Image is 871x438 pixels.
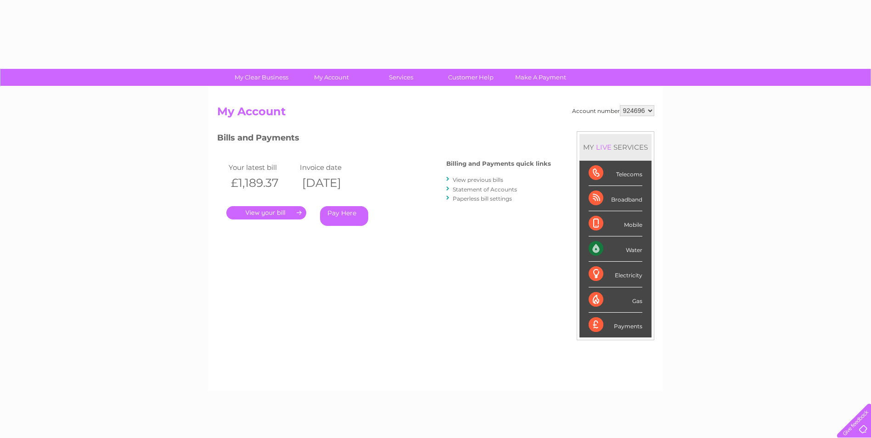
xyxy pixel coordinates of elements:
[503,69,579,86] a: Make A Payment
[589,313,642,337] div: Payments
[589,262,642,287] div: Electricity
[453,186,517,193] a: Statement of Accounts
[453,195,512,202] a: Paperless bill settings
[226,206,306,219] a: .
[226,161,298,174] td: Your latest bill
[446,160,551,167] h4: Billing and Payments quick links
[589,161,642,186] div: Telecoms
[453,176,503,183] a: View previous bills
[572,105,654,116] div: Account number
[320,206,368,226] a: Pay Here
[589,211,642,236] div: Mobile
[589,287,642,313] div: Gas
[589,186,642,211] div: Broadband
[589,236,642,262] div: Water
[293,69,369,86] a: My Account
[363,69,439,86] a: Services
[217,131,551,147] h3: Bills and Payments
[579,134,652,160] div: MY SERVICES
[226,174,298,192] th: £1,189.37
[298,174,369,192] th: [DATE]
[217,105,654,123] h2: My Account
[594,143,613,152] div: LIVE
[224,69,299,86] a: My Clear Business
[433,69,509,86] a: Customer Help
[298,161,369,174] td: Invoice date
